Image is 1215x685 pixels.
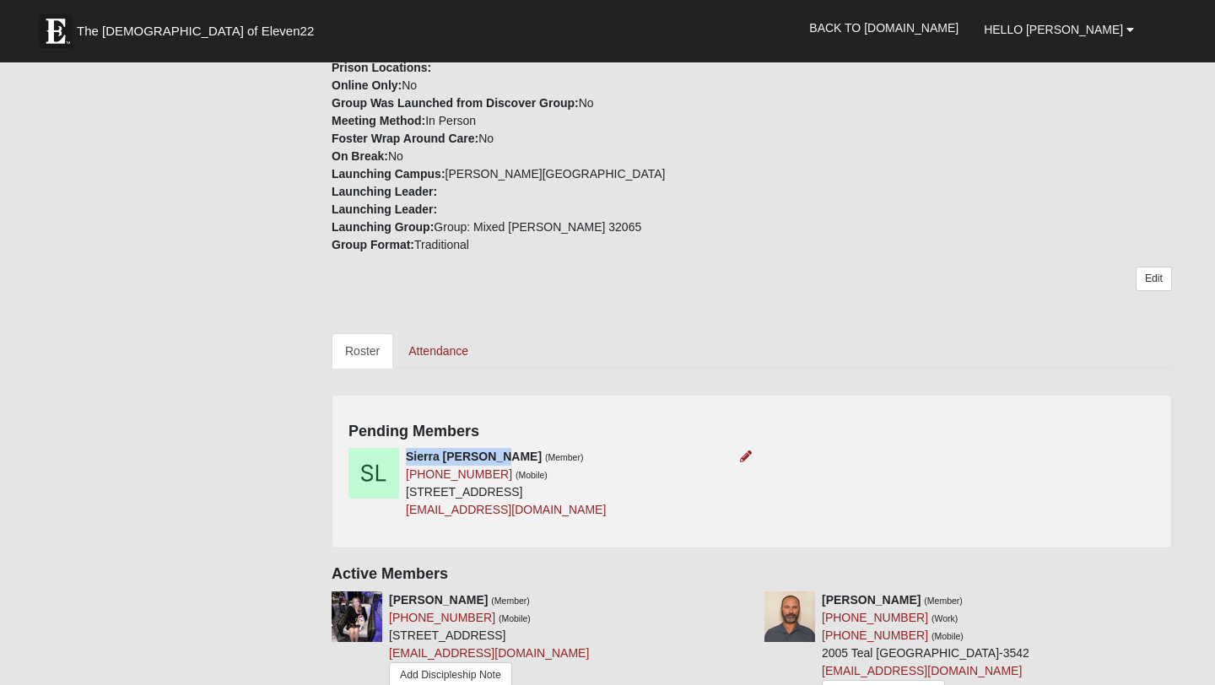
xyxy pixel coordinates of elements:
[545,452,584,462] small: (Member)
[332,202,437,216] strong: Launching Leader:
[924,596,963,606] small: (Member)
[406,450,542,463] strong: Sierra [PERSON_NAME]
[406,503,606,516] a: [EMAIL_ADDRESS][DOMAIN_NAME]
[332,238,414,251] strong: Group Format:
[516,470,548,480] small: (Mobile)
[822,593,921,607] strong: [PERSON_NAME]
[77,23,314,40] span: The [DEMOGRAPHIC_DATA] of Eleven22
[395,333,482,369] a: Attendance
[971,8,1147,51] a: Hello [PERSON_NAME]
[39,14,73,48] img: Eleven22 logo
[796,7,971,49] a: Back to [DOMAIN_NAME]
[30,6,368,48] a: The [DEMOGRAPHIC_DATA] of Eleven22
[389,593,488,607] strong: [PERSON_NAME]
[931,613,958,623] small: (Work)
[332,167,445,181] strong: Launching Campus:
[348,423,1155,441] h4: Pending Members
[499,613,531,623] small: (Mobile)
[1136,267,1172,291] a: Edit
[822,611,928,624] a: [PHONE_NUMBER]
[491,596,530,606] small: (Member)
[822,628,928,642] a: [PHONE_NUMBER]
[332,132,478,145] strong: Foster Wrap Around Care:
[332,96,579,110] strong: Group Was Launched from Discover Group:
[406,448,606,519] div: [STREET_ADDRESS]
[332,114,425,127] strong: Meeting Method:
[332,220,434,234] strong: Launching Group:
[389,611,495,624] a: [PHONE_NUMBER]
[332,333,393,369] a: Roster
[332,185,437,198] strong: Launching Leader:
[332,78,402,92] strong: Online Only:
[332,565,1172,584] h4: Active Members
[931,631,964,641] small: (Mobile)
[389,646,589,660] a: [EMAIL_ADDRESS][DOMAIN_NAME]
[984,23,1123,36] span: Hello [PERSON_NAME]
[332,61,431,74] strong: Prison Locations:
[332,149,388,163] strong: On Break:
[406,467,512,481] a: [PHONE_NUMBER]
